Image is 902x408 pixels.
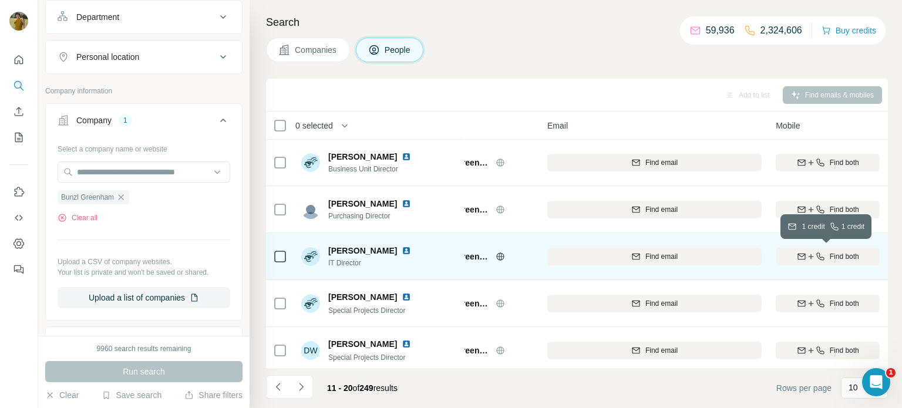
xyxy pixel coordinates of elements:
img: LinkedIn logo [402,339,411,349]
button: Search [9,75,28,96]
span: [PERSON_NAME] [328,151,397,163]
button: Navigate to previous page [266,375,290,399]
span: Purchasing Director [328,211,416,221]
img: Avatar [9,12,28,31]
button: Save search [102,389,161,401]
button: Department [46,3,242,31]
button: Clear [45,389,79,401]
span: Find email [645,204,678,215]
button: Clear all [58,213,97,223]
span: Find both [830,204,859,215]
div: 9960 search results remaining [97,343,191,354]
span: [PERSON_NAME] [328,245,397,257]
div: Personal location [76,51,139,63]
span: 11 - 20 [327,383,353,393]
button: Share filters [184,389,243,401]
img: Avatar [301,200,320,219]
div: DW [301,341,320,360]
button: Use Surfe API [9,207,28,228]
button: Personal location [46,43,242,71]
span: Rows per page [776,382,832,394]
span: Companies [295,44,338,56]
div: Company [76,114,112,126]
button: Find both [776,295,880,312]
span: Special Projects Director [328,306,405,315]
span: Find email [645,251,678,262]
button: Navigate to next page [290,375,313,399]
img: Avatar [301,153,320,172]
div: Select a company name or website [58,139,230,154]
img: LinkedIn logo [402,246,411,255]
img: LinkedIn logo [402,199,411,208]
span: Business Unit Director [328,164,416,174]
p: 10 [849,382,858,393]
span: Find both [830,157,859,168]
span: Find email [645,345,678,356]
p: 59,936 [706,23,735,38]
button: My lists [9,127,28,148]
button: Buy credits [822,22,876,39]
span: 249 [359,383,373,393]
span: Mobile [776,120,800,131]
p: Company information [45,86,243,96]
span: results [327,383,398,393]
span: Find email [645,157,678,168]
button: Quick start [9,49,28,70]
button: Upload a list of companies [58,287,230,308]
div: 1 [119,115,132,126]
span: Find both [830,345,859,356]
button: Dashboard [9,233,28,254]
span: Special Projects Director [328,353,405,362]
span: Bunzl Greenham [61,192,114,203]
p: Upload a CSV of company websites. [58,257,230,267]
img: LinkedIn logo [402,292,411,302]
span: [PERSON_NAME] [328,338,397,350]
button: Enrich CSV [9,101,28,122]
span: Find both [830,251,859,262]
button: Use Surfe on LinkedIn [9,181,28,203]
button: Find both [776,154,880,171]
span: 1 [886,368,896,377]
button: Industry [46,329,242,358]
iframe: Intercom live chat [862,368,890,396]
button: Find both [776,248,880,265]
p: Your list is private and won't be saved or shared. [58,267,230,278]
button: Find email [547,154,762,171]
img: Avatar [301,294,320,313]
span: Find both [830,298,859,309]
button: Find email [547,295,762,312]
img: Avatar [301,247,320,266]
h4: Search [266,14,888,31]
div: Department [76,11,119,23]
button: Company1 [46,106,242,139]
p: 2,324,606 [760,23,802,38]
button: Find email [547,201,762,218]
button: Feedback [9,259,28,280]
span: Find email [645,298,678,309]
span: 0 selected [295,120,333,131]
span: of [353,383,360,393]
button: Find both [776,342,880,359]
span: [PERSON_NAME] [328,198,397,210]
span: [PERSON_NAME] [328,291,397,303]
span: People [385,44,412,56]
button: Find email [547,248,762,265]
span: Email [547,120,568,131]
span: IT Director [328,258,416,268]
button: Find email [547,342,762,359]
img: LinkedIn logo [402,152,411,161]
button: Find both [776,201,880,218]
